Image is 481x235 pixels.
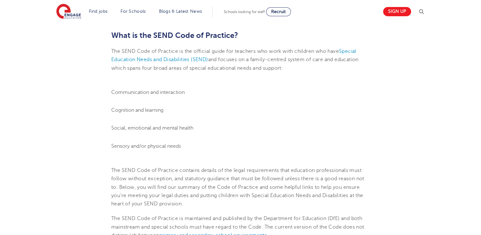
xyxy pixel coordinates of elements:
[89,9,108,14] a: Find jobs
[159,9,202,14] a: Blogs & Latest News
[224,10,265,14] span: Schools looking for staff
[383,7,411,16] a: Sign up
[111,30,370,41] h2: What is the SEND Code of Practice?
[111,124,370,132] li: Social, emotional and mental health
[111,88,370,96] li: Communication and interaction
[266,7,291,16] a: Recruit
[111,47,370,72] p: The SEND Code of Practice is the official guide for teachers who work with children who have and ...
[111,106,370,114] li: Cognition and learning
[111,166,370,208] p: The SEND Code of Practice contains details of the legal requirements that education professionals...
[56,4,81,20] img: Engage Education
[120,9,146,14] a: For Schools
[271,9,286,14] span: Recruit
[111,142,370,150] li: Sensory and/or physical needs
